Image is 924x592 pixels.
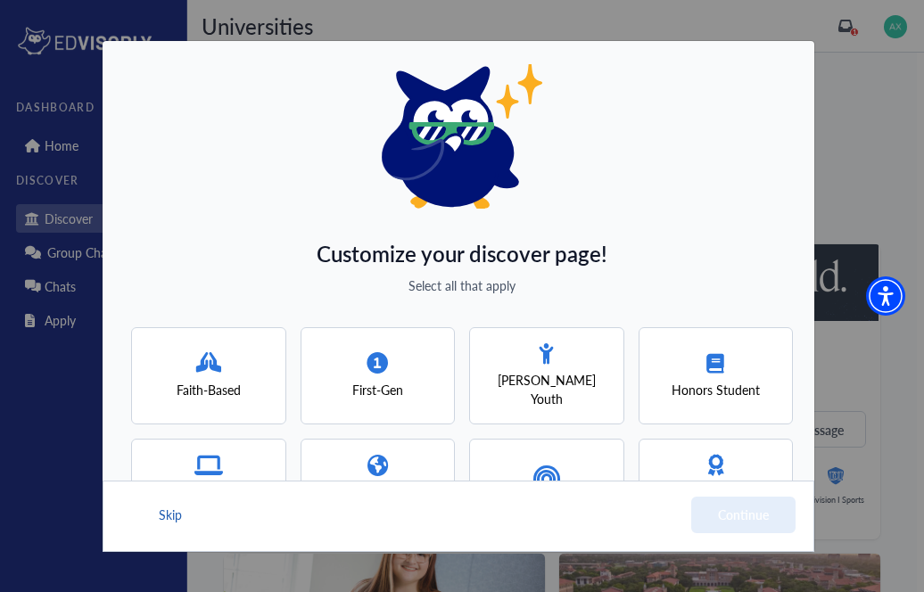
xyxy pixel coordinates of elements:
[157,497,184,533] button: Skip
[866,276,905,316] div: Accessibility Menu
[485,371,608,408] span: [PERSON_NAME] Youth
[317,237,607,269] span: Customize your discover page!
[672,381,760,399] span: Honors Student
[177,381,241,399] span: Faith-Based
[408,276,516,295] span: Select all that apply
[382,64,542,209] img: eddy logo
[352,381,403,399] span: First-Gen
